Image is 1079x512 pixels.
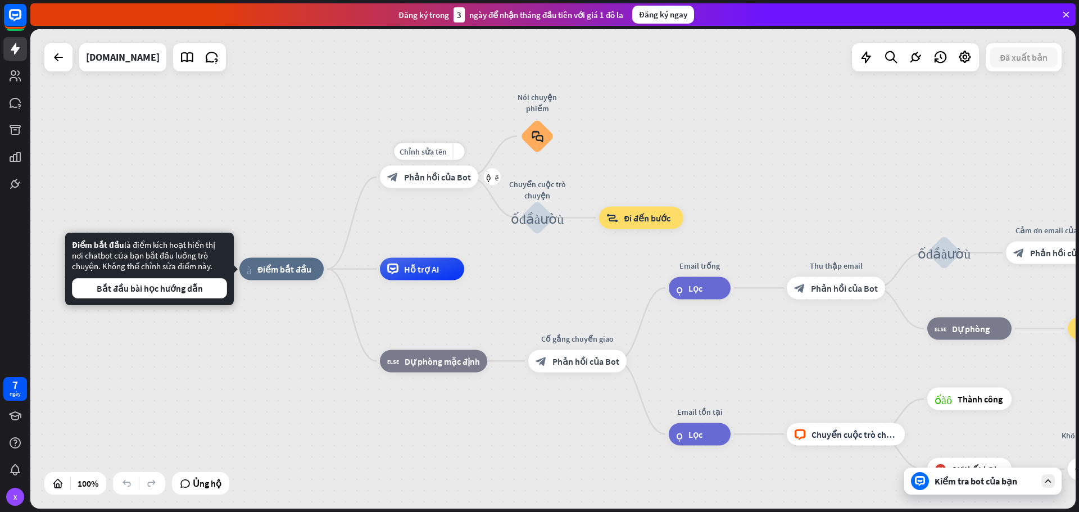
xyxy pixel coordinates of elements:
a: 7 ngày [3,377,27,401]
font: block_faq [532,130,543,142]
font: Đăng ký ngay [639,9,687,20]
div: win379.net [86,43,160,71]
font: là điểm kích hoạt hiển thị nơi chatbot của bạn bắt đầu luồng trò chuyện. Không thể chỉnh sửa điểm... [72,239,215,271]
font: khối_đầu_vào_người_dùng [511,210,564,224]
font: 100% [78,478,98,489]
font: Email tồn tại [677,406,723,416]
font: [DOMAIN_NAME] [86,51,160,64]
font: X [13,493,17,501]
font: Điểm bắt đầu [72,239,124,250]
font: lọc [676,428,683,439]
font: block_bot_response [1013,247,1024,259]
font: khối_thành_công [935,393,952,405]
font: 3 [457,10,461,20]
font: Lọc [688,428,702,439]
font: block_goto [606,212,618,223]
font: Đăng ký trong [398,10,449,20]
font: Dự phòng [952,323,990,334]
font: Dự phòng mặc định [405,355,480,366]
font: Thu thập email [810,260,863,270]
button: Mở tiện ích trò chuyện LiveChat [9,4,43,38]
font: lọc [676,282,683,293]
font: block_bot_response [536,355,547,366]
font: Nói chuyện phiếm [518,92,557,113]
font: cộng thêm [486,173,498,181]
font: Thành công [958,393,1003,405]
font: block_fallback [387,355,399,366]
font: block_bot_response [794,282,805,293]
font: Email trống [679,260,720,270]
font: Ủng hộ [193,478,221,489]
font: block_fallback [935,323,946,334]
font: Phản hồi của Bot [552,355,619,366]
button: Đã xuất bản [990,47,1058,67]
font: block_livechat [794,428,806,439]
font: block_bot_response [387,171,398,183]
font: Cố gắng chuyển giao [541,333,614,343]
font: Bắt đầu bài học hướng dẫn [97,283,203,294]
font: Kiểm tra bot của bạn [935,475,1017,487]
font: khối_đầu_vào_người_dùng [918,246,971,260]
font: Đi đến bước [624,212,670,223]
font: block_failure [935,464,946,475]
font: Chỉnh sửa tên [400,147,447,157]
font: Hỗ trợ AI [404,264,439,275]
font: Chuyển cuộc trò chuyện [811,428,906,439]
button: Bắt đầu bài học hướng dẫn [72,278,227,298]
font: Sự thất bại [952,464,996,475]
font: Điểm bắt đầu [257,264,311,275]
font: Đã xuất bản [1000,52,1048,63]
font: Lọc [688,282,702,293]
font: nhà_2 [247,264,252,275]
font: Phản hồi của Bot [404,171,471,183]
font: Chuyển cuộc trò chuyện [509,179,566,200]
font: Phản hồi của Bot [811,282,878,293]
font: 7 [12,378,18,392]
font: ngày để nhận tháng đầu tiên với giá 1 đô la [469,10,623,20]
font: ngày [10,390,21,397]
